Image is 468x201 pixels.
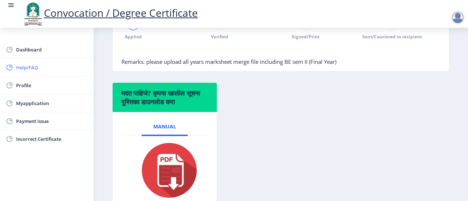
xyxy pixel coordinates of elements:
[16,135,88,143] span: Incorrect Certificate
[16,99,88,108] span: Myapplication
[16,117,88,125] span: Payment issue
[22,6,198,20] a: Convocation / Degree Certificate
[121,89,208,106] h6: मदत पाहिजे? कृपया खालील सूचना पुस्तिका डाउनलोड करा
[131,141,199,200] img: pdf.png
[125,34,142,40] span: Applied
[22,1,44,26] img: logo
[211,34,228,40] span: Verified
[16,45,88,54] span: Dashboard
[362,34,422,40] span: Sent/Couriered to recipient
[16,81,88,90] span: Profile
[141,118,188,135] a: Manual
[153,124,176,130] span: Manual
[292,34,320,40] span: Signed/Print
[16,63,88,72] span: Help/FAQ
[121,58,336,65] span: Remarks: please upload all years marksheet merge file including BE sem II (Final Year)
